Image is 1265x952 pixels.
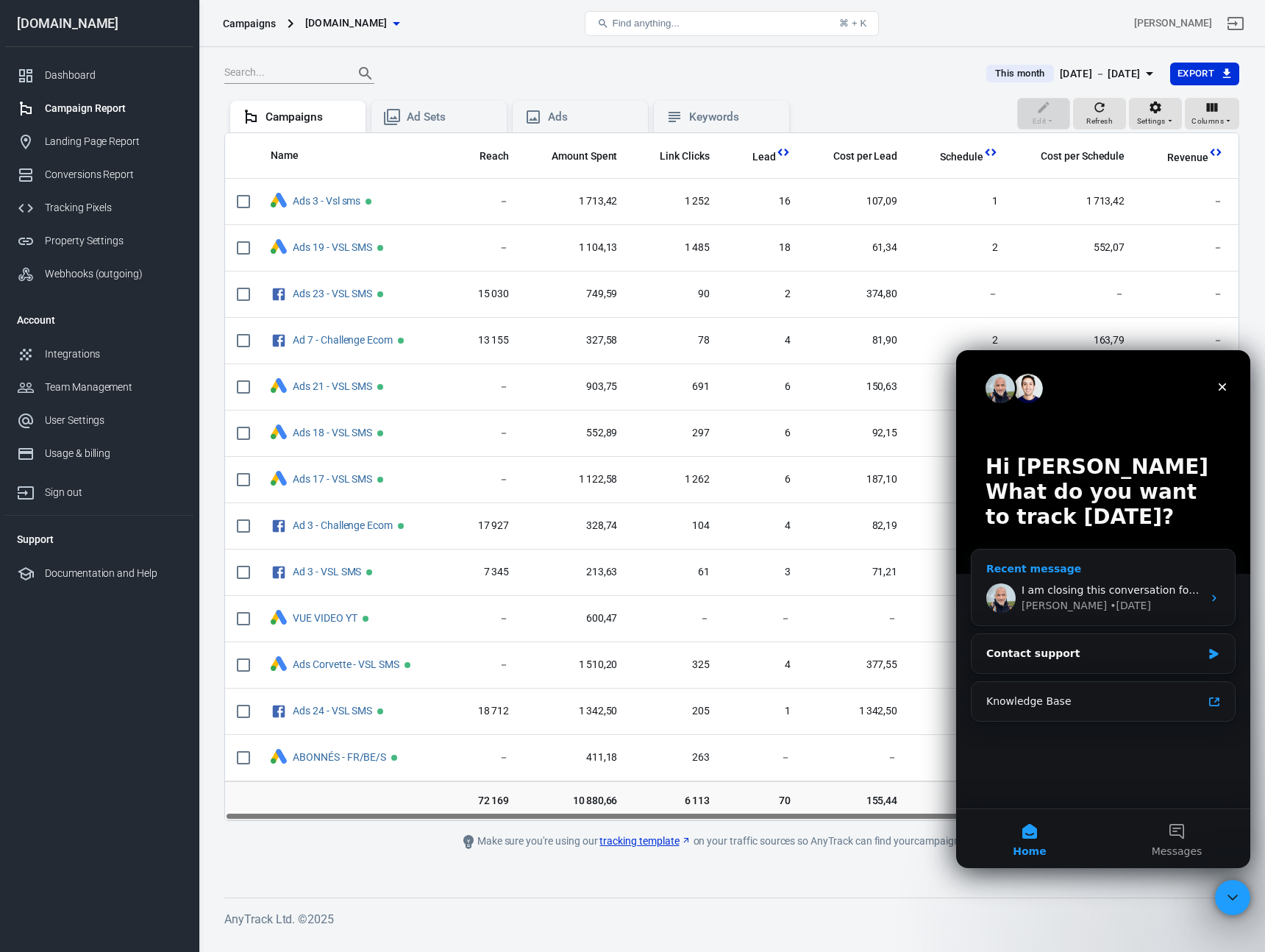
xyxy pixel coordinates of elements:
[293,241,372,253] a: Ads 19 - VSL SMS
[480,147,509,165] span: The number of people who saw your ads at least once. Reach is different from impressions, which m...
[305,14,388,32] span: selfmadeprogram.com
[5,125,193,158] a: Landing Page Report
[733,472,791,487] span: 6
[1148,287,1223,302] span: －
[293,612,357,624] a: VUE VIDEO YT
[1022,147,1125,165] span: The average cost for each "Schedule" event
[293,752,388,762] span: ABONNÉS - FR/BE/S
[224,64,342,83] input: Search...
[1041,147,1125,165] span: The average cost for each "Schedule" event
[293,334,393,346] a: Ad 7 - Challenge Ecom
[641,704,710,719] span: 205
[1022,333,1125,348] span: 163,79
[532,194,618,209] span: 1 713,42
[814,658,897,672] span: 377,55
[293,473,372,485] a: Ads 17 - VSL SMS
[407,110,495,125] div: Ad Sets
[293,196,363,206] span: Ads 3 - Vsl sms
[391,755,397,761] span: Active
[641,241,710,255] span: 1 485
[271,703,287,720] svg: Facebook Ads
[293,706,374,716] span: Ads 24 - VSL SMS
[271,610,287,627] div: Google Ads
[377,384,383,390] span: Active
[1041,149,1125,164] span: Cost per Schedule
[814,472,897,487] span: 187,10
[612,18,679,29] span: Find anything...
[293,658,399,670] a: Ads Corvette - VSL SMS
[271,332,287,349] svg: Facebook Ads
[30,344,246,359] div: Knowledge Base
[921,241,998,255] span: 2
[5,404,193,437] a: User Settings
[293,242,374,252] span: Ads 19 - VSL SMS
[733,658,791,672] span: 4
[532,426,618,441] span: 552,89
[532,380,618,394] span: 903,75
[460,750,509,765] span: －
[814,380,897,394] span: 150,63
[532,519,618,533] span: 328,74
[196,496,246,506] span: Messages
[293,659,402,669] span: Ads Corvette - VSL SMS
[733,704,791,719] span: 1
[5,470,193,509] a: Sign out
[366,199,371,205] span: Active
[460,194,509,209] span: －
[45,233,182,249] div: Property Settings
[641,147,710,165] span: The number of clicks on links within the ad that led to advertiser-specified destinations
[293,566,361,578] a: Ad 3 - VSL SMS
[15,283,279,324] div: Contact support
[921,750,998,765] span: －
[641,380,710,394] span: 691
[5,17,193,30] div: [DOMAIN_NAME]
[1208,145,1223,160] svg: This column is calculated from AnyTrack real-time data
[532,241,618,255] span: 1 104,13
[921,287,998,302] span: －
[552,149,618,164] span: Amount Spent
[5,302,193,338] li: Account
[253,24,279,50] div: Close
[814,704,897,719] span: 1 342,50
[733,750,791,765] span: －
[293,566,363,577] span: Ad 3 - VSL SMS
[733,611,791,626] span: －
[293,520,395,530] span: Ad 3 - Challenge Ecom
[45,134,182,149] div: Landing Page Report
[641,793,710,808] span: 6 113
[940,150,983,165] span: Schedule
[921,658,998,672] span: 3
[223,16,276,31] div: Campaigns
[5,437,193,470] a: Usage & billing
[921,426,998,441] span: －
[225,133,1239,820] div: scrollable content
[293,381,374,391] span: Ads 21 - VSL SMS
[147,459,294,518] button: Messages
[5,59,193,92] a: Dashboard
[1022,241,1125,255] span: 552,07
[641,287,710,302] span: 90
[733,241,791,255] span: 18
[45,200,182,216] div: Tracking Pixels
[921,194,998,209] span: 1
[585,11,879,36] button: Find anything...⌘ + K
[532,472,618,487] span: 1 122,58
[366,569,372,575] span: Active
[5,371,193,404] a: Team Management
[299,10,405,37] button: [DOMAIN_NAME]
[377,245,383,251] span: Active
[45,485,182,500] div: Sign out
[30,296,246,311] div: Contact support
[1185,98,1239,130] button: Columns
[293,335,395,345] span: Ad 7 - Challenge Ecom
[45,101,182,116] div: Campaign Report
[460,472,509,487] span: －
[532,750,618,765] span: 411,18
[266,110,354,125] div: Campaigns
[1022,194,1125,209] span: 1 713,42
[480,149,509,164] span: Reach
[733,287,791,302] span: 2
[921,333,998,348] span: 2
